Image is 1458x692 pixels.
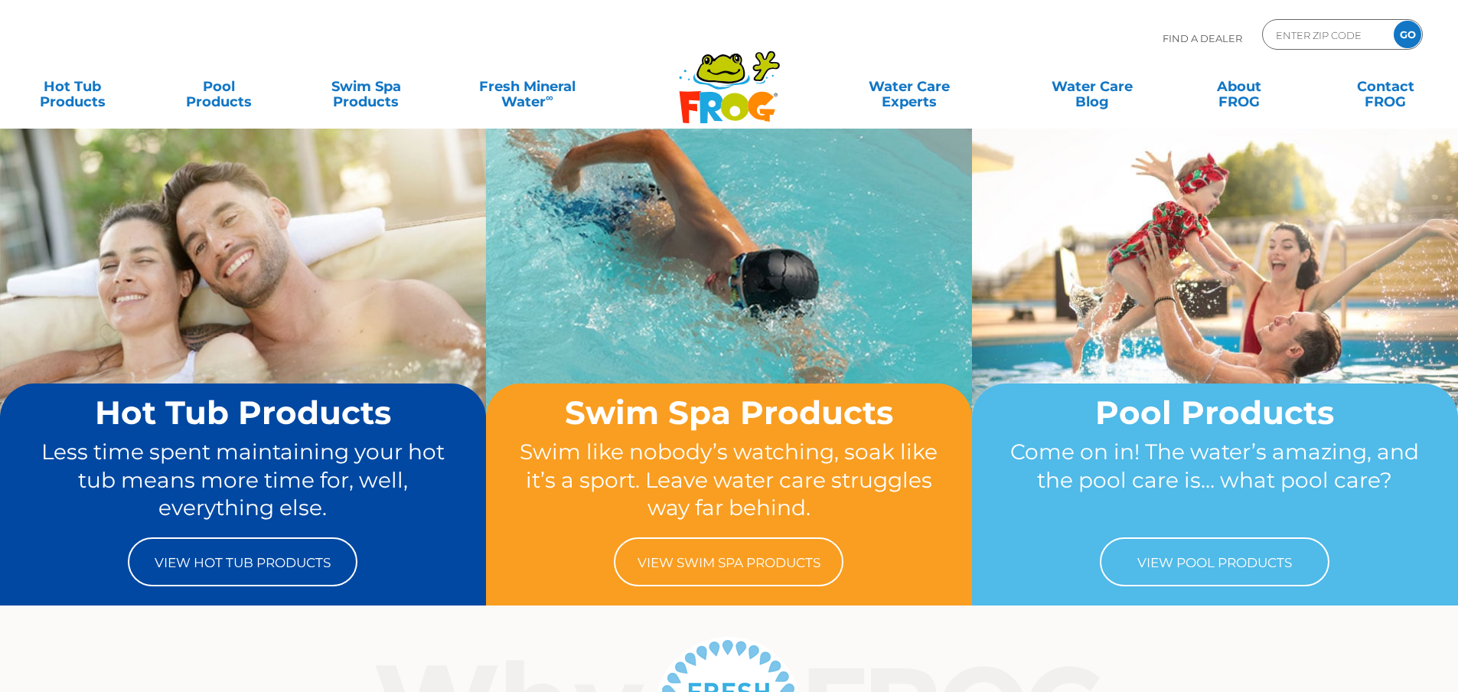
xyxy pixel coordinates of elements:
[1394,21,1421,48] input: GO
[309,71,423,102] a: Swim SpaProducts
[670,31,788,124] img: Frog Products Logo
[515,438,943,522] p: Swim like nobody’s watching, soak like it’s a sport. Leave water care struggles way far behind.
[515,395,943,430] h2: Swim Spa Products
[1001,438,1429,522] p: Come on in! The water’s amazing, and the pool care is… what pool care?
[486,128,972,491] img: home-banner-swim-spa-short
[128,537,357,586] a: View Hot Tub Products
[15,71,129,102] a: Hot TubProducts
[1329,71,1443,102] a: ContactFROG
[29,438,457,522] p: Less time spent maintaining your hot tub means more time for, well, everything else.
[972,128,1458,491] img: home-banner-pool-short
[1100,537,1329,586] a: View Pool Products
[162,71,276,102] a: PoolProducts
[29,395,457,430] h2: Hot Tub Products
[1035,71,1149,102] a: Water CareBlog
[1182,71,1296,102] a: AboutFROG
[1163,19,1242,57] p: Find A Dealer
[455,71,599,102] a: Fresh MineralWater∞
[817,71,1002,102] a: Water CareExperts
[546,91,553,103] sup: ∞
[1001,395,1429,430] h2: Pool Products
[614,537,843,586] a: View Swim Spa Products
